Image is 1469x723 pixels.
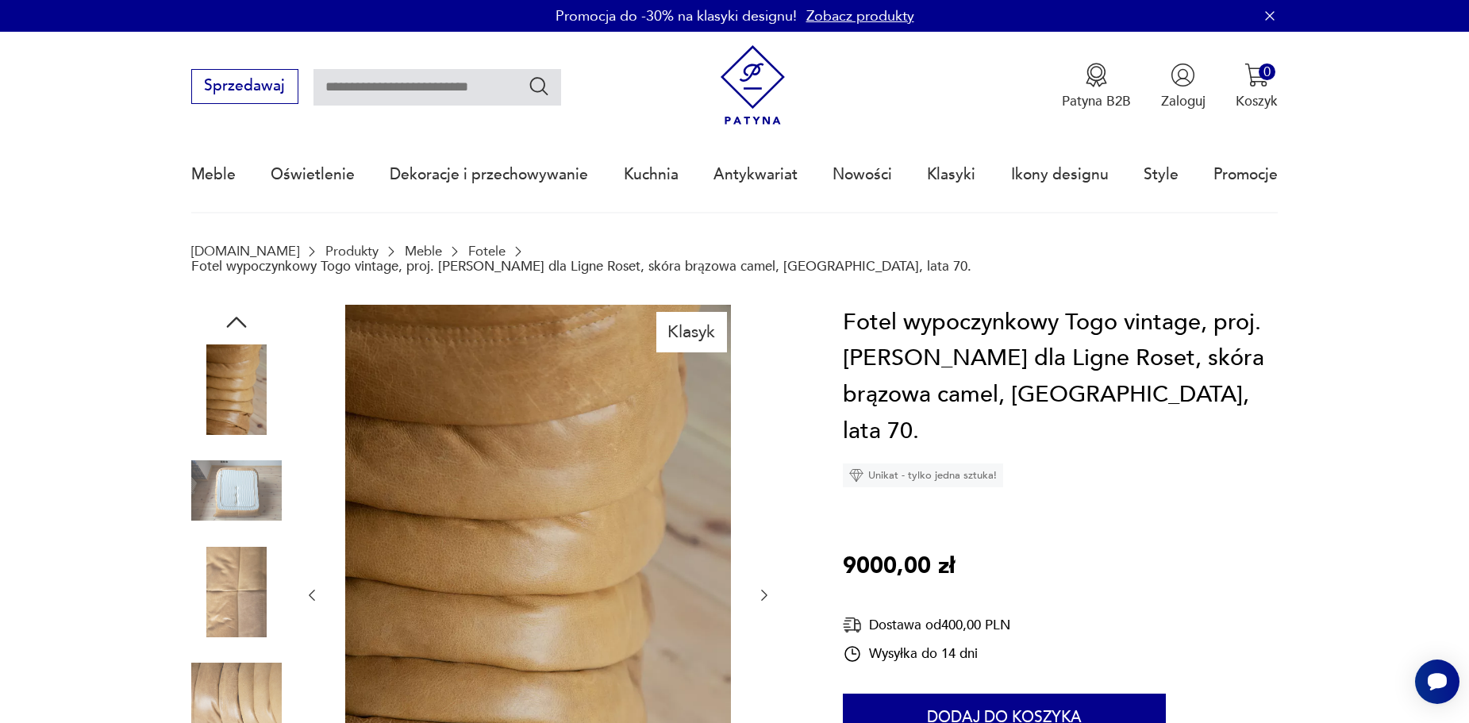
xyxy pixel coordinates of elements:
a: Style [1144,138,1179,211]
a: Dekoracje i przechowywanie [390,138,588,211]
a: [DOMAIN_NAME] [191,244,299,259]
div: Wysyłka do 14 dni [843,644,1010,663]
img: Ikona dostawy [843,615,862,635]
img: Zdjęcie produktu Fotel wypoczynkowy Togo vintage, proj. M. Ducaroy dla Ligne Roset, skóra brązowa... [191,547,282,637]
a: Ikona medaluPatyna B2B [1062,63,1131,110]
h1: Fotel wypoczynkowy Togo vintage, proj. [PERSON_NAME] dla Ligne Roset, skóra brązowa camel, [GEOGR... [843,305,1278,449]
button: Patyna B2B [1062,63,1131,110]
a: Meble [405,244,442,259]
a: Meble [191,138,236,211]
p: Zaloguj [1161,92,1206,110]
a: Klasyki [927,138,975,211]
button: Szukaj [528,75,551,98]
div: 0 [1259,63,1275,80]
button: Zaloguj [1161,63,1206,110]
img: Ikona koszyka [1244,63,1269,87]
p: 9000,00 zł [843,548,955,585]
div: Dostawa od 400,00 PLN [843,615,1010,635]
a: Oświetlenie [271,138,355,211]
p: Koszyk [1236,92,1278,110]
p: Fotel wypoczynkowy Togo vintage, proj. [PERSON_NAME] dla Ligne Roset, skóra brązowa camel, [GEOGR... [191,259,971,274]
img: Zdjęcie produktu Fotel wypoczynkowy Togo vintage, proj. M. Ducaroy dla Ligne Roset, skóra brązowa... [191,445,282,536]
img: Patyna - sklep z meblami i dekoracjami vintage [713,45,793,125]
div: Klasyk [656,312,727,352]
img: Zdjęcie produktu Fotel wypoczynkowy Togo vintage, proj. M. Ducaroy dla Ligne Roset, skóra brązowa... [191,344,282,435]
button: Sprzedawaj [191,69,298,104]
a: Zobacz produkty [806,6,914,26]
p: Promocja do -30% na klasyki designu! [556,6,797,26]
a: Promocje [1213,138,1278,211]
a: Kuchnia [624,138,679,211]
a: Antykwariat [713,138,798,211]
iframe: Smartsupp widget button [1415,660,1459,704]
a: Fotele [468,244,506,259]
button: 0Koszyk [1236,63,1278,110]
img: Ikona diamentu [849,468,863,483]
div: Unikat - tylko jedna sztuka! [843,463,1003,487]
p: Patyna B2B [1062,92,1131,110]
a: Sprzedawaj [191,81,298,94]
a: Produkty [325,244,379,259]
a: Ikony designu [1011,138,1109,211]
a: Nowości [833,138,892,211]
img: Ikona medalu [1084,63,1109,87]
img: Ikonka użytkownika [1171,63,1195,87]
